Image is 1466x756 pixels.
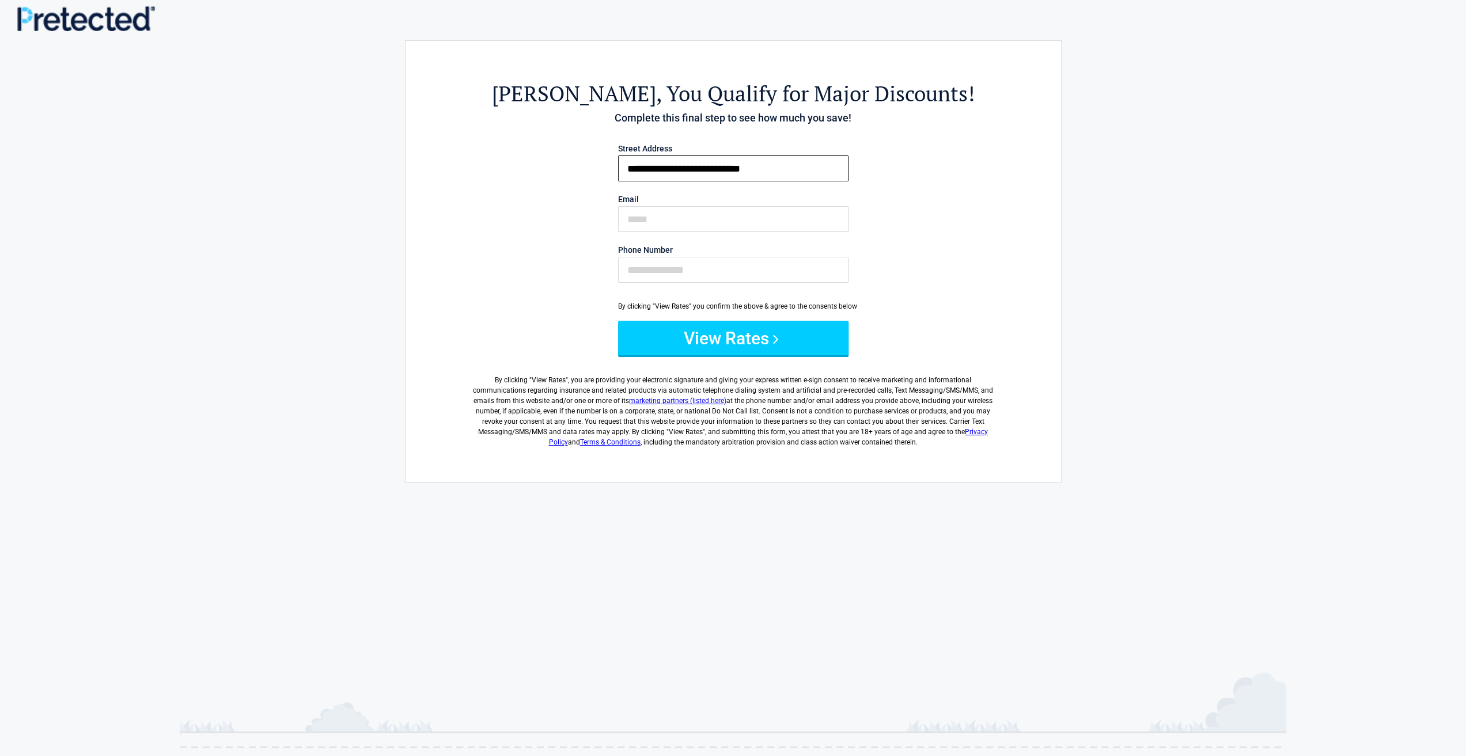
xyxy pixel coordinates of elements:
[618,321,848,355] button: View Rates
[17,6,155,31] img: Main Logo
[492,79,656,108] span: [PERSON_NAME]
[469,111,998,126] h4: Complete this final step to see how much you save!
[629,397,726,405] a: marketing partners (listed here)
[618,195,848,203] label: Email
[469,366,998,447] label: By clicking " ", you are providing your electronic signature and giving your express written e-si...
[618,145,848,153] label: Street Address
[532,376,566,384] span: View Rates
[469,79,998,108] h2: , You Qualify for Major Discounts!
[580,438,641,446] a: Terms & Conditions
[618,246,848,254] label: Phone Number
[618,301,848,311] div: By clicking "View Rates" you confirm the above & agree to the consents below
